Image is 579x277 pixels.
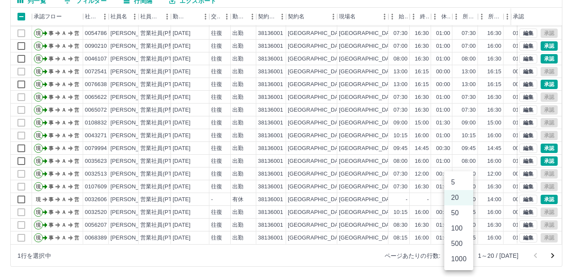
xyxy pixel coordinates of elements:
li: 5 [444,175,473,190]
li: 100 [444,221,473,236]
li: 500 [444,236,473,251]
li: 20 [444,190,473,205]
li: 1000 [444,251,473,267]
li: 50 [444,205,473,221]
